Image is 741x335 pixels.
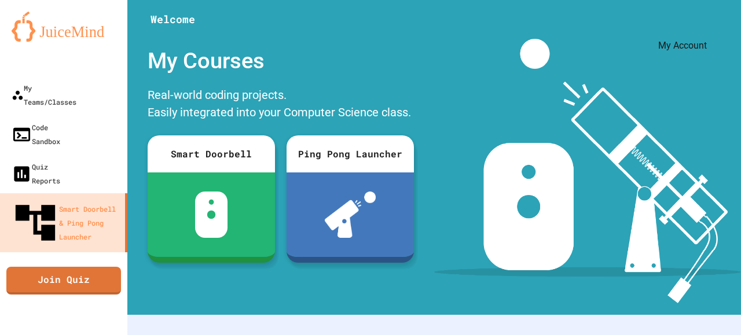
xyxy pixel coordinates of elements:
div: My Account [658,39,707,53]
div: Ping Pong Launcher [287,135,414,172]
div: Smart Doorbell [148,135,275,172]
div: Quiz Reports [12,160,60,187]
div: My Teams/Classes [12,81,76,109]
div: Smart Doorbell & Ping Pong Launcher [12,199,120,246]
img: banner-image-my-projects.png [434,39,741,303]
img: logo-orange.svg [12,12,116,42]
a: Join Quiz [6,267,121,294]
div: Code Sandbox [12,120,60,148]
img: ppl-with-ball.png [325,192,376,238]
img: sdb-white.svg [195,192,228,238]
div: Real-world coding projects. Easily integrated into your Computer Science class. [142,83,420,127]
div: My Courses [142,39,420,83]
